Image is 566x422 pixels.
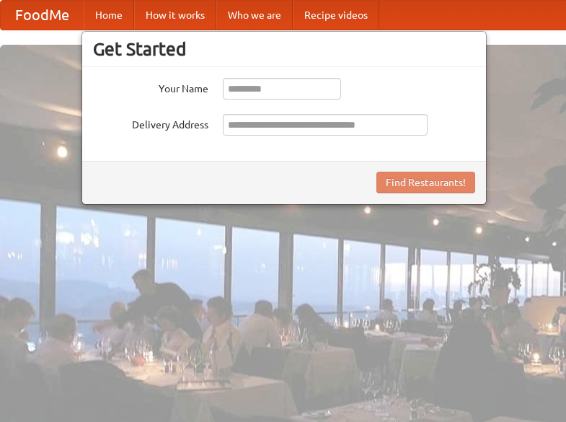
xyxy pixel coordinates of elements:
[93,38,475,60] h3: Get Started
[1,1,84,30] a: FoodMe
[293,1,379,30] a: Recipe videos
[376,172,475,193] button: Find Restaurants!
[93,78,208,96] label: Your Name
[84,1,134,30] a: Home
[216,1,293,30] a: Who we are
[134,1,216,30] a: How it works
[93,114,208,132] label: Delivery Address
